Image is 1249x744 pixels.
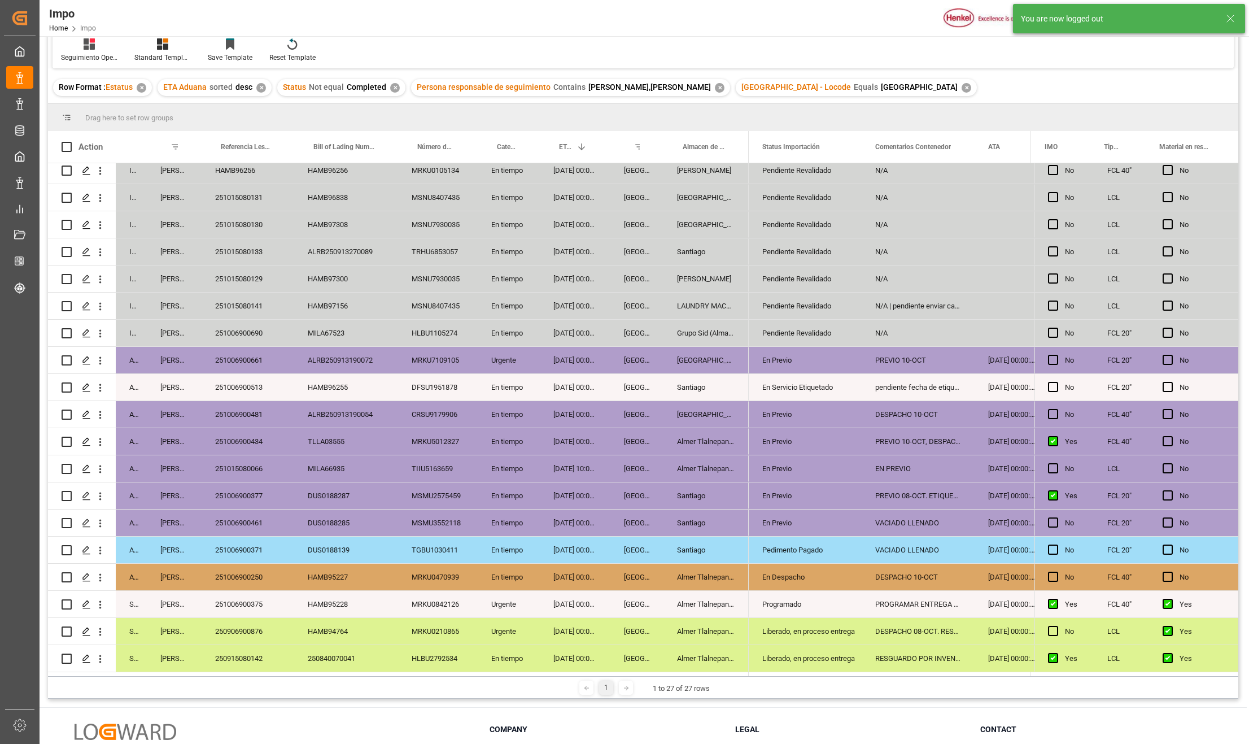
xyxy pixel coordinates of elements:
div: DESPACHO 10-OCT [862,401,975,428]
div: Press SPACE to select this row. [48,157,749,184]
div: Press SPACE to select this row. [48,645,749,672]
span: Estatus [106,82,133,92]
div: TGBU1030411 [398,537,478,563]
div: [PERSON_NAME] [147,618,202,645]
span: Completed [347,82,386,92]
span: Row Format : [59,82,106,92]
div: PREVIO 10-OCT [862,347,975,373]
div: [PERSON_NAME] [147,510,202,536]
div: LCL [1094,618,1149,645]
div: [DATE] 00:00:00 [540,482,610,509]
div: LCL [1094,293,1149,319]
div: [DATE] 00:00:00 [540,428,610,455]
div: Santiago [663,510,749,536]
div: ALRB250913190054 [294,401,398,428]
div: HAMB97156 [294,293,398,319]
div: [GEOGRAPHIC_DATA] [610,184,663,211]
div: 250906900876 [202,618,294,645]
div: [DATE] 00:00:00 [540,266,610,292]
div: [PERSON_NAME] [663,157,749,184]
div: DESPACHO 10-OCT [862,564,975,590]
div: [DATE] 00:00:00 [540,320,610,346]
div: 251015080066 [202,455,294,482]
div: En tiempo [478,266,540,292]
div: FCL 20" [1094,482,1149,509]
div: [PERSON_NAME] [663,266,749,292]
div: ALRB250913190072 [294,347,398,373]
div: FCL 20" [1094,510,1149,536]
div: Press SPACE to select this row. [1034,591,1238,618]
div: [DATE] 00:00:00 [540,211,610,238]
span: [GEOGRAPHIC_DATA] [881,82,958,92]
div: DFSU1951878 [398,374,478,401]
span: Tipo de Carga (LCL/FCL) [1104,143,1122,151]
div: Press SPACE to select this row. [1034,157,1238,184]
div: LCL [1094,266,1149,292]
div: [GEOGRAPHIC_DATA] [610,157,663,184]
div: Storage [116,591,147,617]
div: [DATE] 00:00:00 [975,618,1049,645]
span: [GEOGRAPHIC_DATA] - Locode [741,82,851,92]
div: MRKU7109105 [398,347,478,373]
div: Arrived [116,537,147,563]
div: [GEOGRAPHIC_DATA] [610,401,663,428]
div: [GEOGRAPHIC_DATA] [610,455,663,482]
div: MRKU0105134 [398,157,478,184]
div: Press SPACE to select this row. [1034,293,1238,320]
span: Drag here to set row groups [85,114,173,122]
span: Status [283,82,306,92]
div: FCL 40" [1094,564,1149,590]
div: [DATE] 00:00:00 [540,401,610,428]
div: ✕ [256,83,266,93]
div: 250840070041 [294,645,398,672]
div: HAMB97308 [294,211,398,238]
div: En tiempo [478,401,540,428]
div: Santiago [663,482,749,509]
div: 251006900371 [202,537,294,563]
div: HLBU2792534 [398,645,478,672]
div: Almer Tlalnepantla [663,428,749,455]
div: N/A [862,157,975,184]
a: Home [49,24,68,32]
div: TRHU6853057 [398,238,478,265]
div: TLLA03555 [294,428,398,455]
div: [PERSON_NAME] [147,455,202,482]
div: 251006900481 [202,401,294,428]
div: En tiempo [478,537,540,563]
div: Arrived [116,455,147,482]
div: Press SPACE to select this row. [48,347,749,374]
div: Action [78,142,103,152]
div: DUS0188139 [294,537,398,563]
div: LCL [1094,238,1149,265]
div: Arrived [116,482,147,509]
div: LAUNDRY MACRO CEDIS TOLUCA/ ALMACEN DE MATERIA PRIMA [663,293,749,319]
div: Press SPACE to select this row. [48,564,749,591]
div: Almer Tlalnepantla [663,564,749,590]
div: LCL [1094,184,1149,211]
div: In progress [116,211,147,238]
span: Equals [854,82,878,92]
div: HAMB96256 [202,157,294,184]
div: Impo [49,5,96,22]
div: MSMU3552118 [398,510,478,536]
span: IMO [1045,143,1058,151]
span: Número de Contenedor [417,143,454,151]
div: Almer Tlalnepantla [663,591,749,617]
div: [GEOGRAPHIC_DATA] [610,320,663,346]
div: ALRB250913270089 [294,238,398,265]
div: Press SPACE to select this row. [48,320,749,347]
span: ETA Aduana [163,82,207,92]
div: EN PREVIO [862,455,975,482]
div: [DATE] 10:00:00 [540,455,610,482]
div: 250915080142 [202,645,294,672]
div: FCL 40" [1094,428,1149,455]
span: ETA Aduana [559,143,572,151]
div: N/A [862,211,975,238]
div: Arrived [116,428,147,455]
div: N/A [862,238,975,265]
span: ATA [988,143,1000,151]
div: Press SPACE to select this row. [48,482,749,510]
div: Press SPACE to select this row. [1034,320,1238,347]
div: [DATE] 00:00:00 [540,564,610,590]
div: [GEOGRAPHIC_DATA] [610,537,663,563]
